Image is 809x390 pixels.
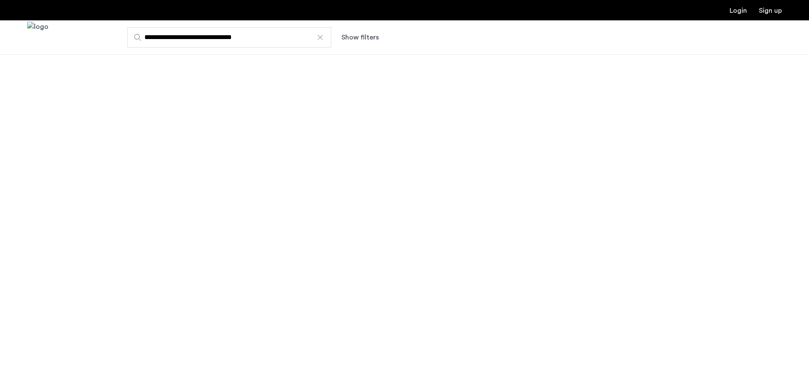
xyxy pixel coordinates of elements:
input: Apartment Search [127,27,331,48]
a: Registration [759,7,782,14]
button: Show or hide filters [341,32,379,42]
a: Cazamio Logo [27,22,48,53]
img: logo [27,22,48,53]
a: Login [730,7,747,14]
